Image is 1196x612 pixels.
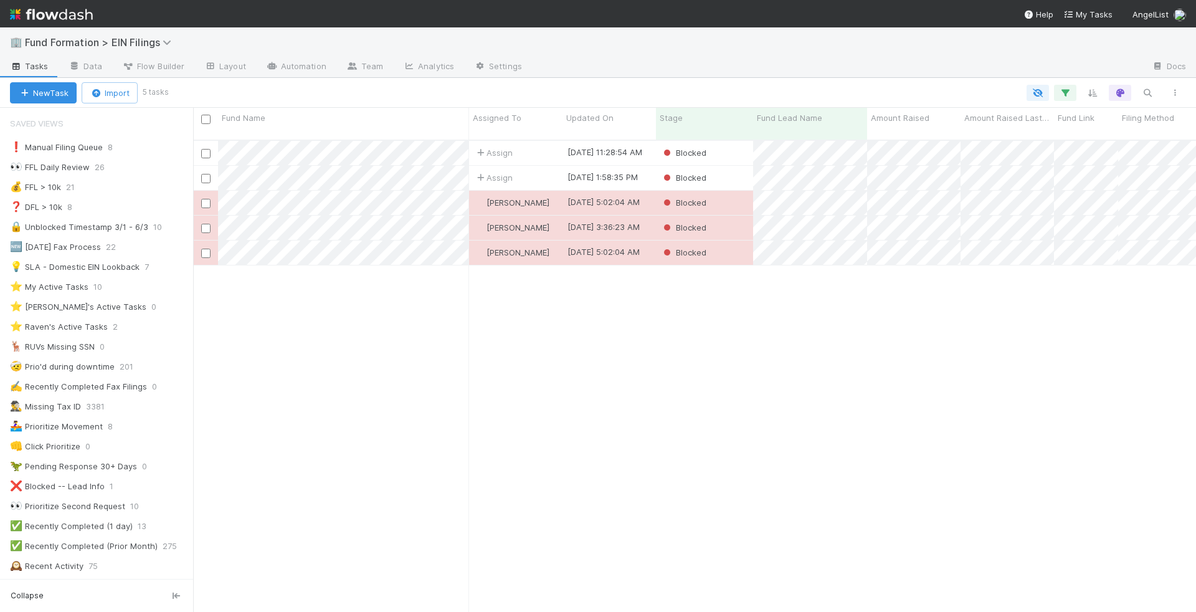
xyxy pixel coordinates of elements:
span: [PERSON_NAME] [486,247,549,257]
span: 👀 [10,500,22,511]
div: Blocked [661,196,706,209]
span: 10 [130,499,151,514]
div: My Active Tasks [10,279,88,295]
input: Toggle All Rows Selected [201,115,211,124]
input: Toggle Row Selected [201,199,211,208]
span: Fund Formation > EIN Filings [25,36,178,49]
div: FFL Daily Review [10,160,90,175]
span: ❌ [10,481,22,491]
a: My Tasks [1063,8,1113,21]
span: ⭐ [10,321,22,332]
div: [PERSON_NAME] [474,196,549,209]
span: Saved Views [10,111,64,136]
span: 8 [67,199,85,215]
span: Collapse [11,590,44,601]
span: Tasks [10,60,49,72]
div: Prioritize Second Request [10,499,125,514]
span: 🚣‍♀️ [10,421,22,431]
div: Click Prioritize [10,439,80,454]
span: Amount Raised [871,112,929,124]
div: [DATE] 3:36:23 AM [567,221,640,233]
div: Prioritize Movement [10,419,103,434]
span: 🏢 [10,37,22,47]
img: avatar_cbf6e7c1-1692-464b-bc1b-b8582b2cbdce.png [475,247,485,257]
a: Flow Builder [112,57,194,77]
div: [PERSON_NAME] [474,221,549,234]
div: [DATE] 11:28:54 AM [567,146,642,158]
div: [DATE] 5:02:04 AM [567,196,640,208]
span: 🔒 [10,221,22,232]
span: Amount Raised Last Updated [964,112,1051,124]
span: 21 [66,179,87,195]
span: Fund Name [222,112,265,124]
span: 10 [153,219,174,235]
div: SLA - Domestic EIN Lookback [10,259,140,275]
div: FFL > 10k [10,179,61,195]
span: Blocked [661,198,706,208]
span: 👊 [10,441,22,451]
button: Import [82,82,138,103]
span: 🕵️‍♂️ [10,401,22,411]
span: ✍️ [10,381,22,391]
div: [DATE] Fax Process [10,239,101,255]
div: Raven's Active Tasks [10,319,108,335]
span: Fund Link [1058,112,1094,124]
div: Manual Filing Queue [10,140,103,155]
span: 201 [120,359,146,375]
span: ❓ [10,201,22,212]
span: 0 [151,299,169,315]
span: Stage [660,112,683,124]
div: Prio'd during downtime [10,359,115,375]
span: AngelList [1132,9,1169,19]
div: Blocked -- Lead Info [10,479,105,494]
span: 👀 [10,161,22,172]
span: 7 [145,259,161,275]
a: Settings [464,57,532,77]
span: Blocked [661,247,706,257]
span: Blocked [661,173,706,183]
button: NewTask [10,82,77,103]
a: Team [336,57,393,77]
span: 💰 [10,181,22,192]
span: 0 [85,439,103,454]
span: 8 [108,140,125,155]
img: avatar_cbf6e7c1-1692-464b-bc1b-b8582b2cbdce.png [475,198,485,208]
span: 1 [110,479,126,494]
span: Assigned To [473,112,521,124]
div: Help [1023,8,1053,21]
span: Assign [474,171,513,184]
div: [PERSON_NAME]'s Active Tasks [10,299,146,315]
img: logo-inverted-e16ddd16eac7371096b0.svg [10,4,93,25]
span: 2 [113,319,130,335]
span: 8 [108,419,125,434]
span: [PERSON_NAME] [486,198,549,208]
div: Blocked [661,246,706,259]
div: [DATE] 1:58:35 PM [567,171,638,183]
span: 🕰️ [10,560,22,571]
span: Updated On [566,112,614,124]
div: Unblocked Timestamp 3/1 - 6/3 [10,219,148,235]
div: Blocked [661,221,706,234]
div: DFL > 10k [10,199,62,215]
span: ⭐ [10,301,22,312]
span: Blocked [661,222,706,232]
div: Recently Completed (Prior Month) [10,538,158,554]
a: Docs [1142,57,1196,77]
a: Automation [256,57,336,77]
span: Assign [474,146,513,159]
span: 0 [152,379,169,394]
img: avatar_892eb56c-5b5a-46db-bf0b-2a9023d0e8f8.png [1174,9,1186,21]
div: Missing Tax ID [10,399,81,414]
a: Analytics [393,57,464,77]
span: 10 [93,279,115,295]
span: 🦖 [10,461,22,471]
span: ❗ [10,141,22,152]
span: 9 [48,578,65,594]
span: Fund Lead Name [757,112,822,124]
span: 🦌 [10,341,22,351]
span: ✅ [10,520,22,531]
a: Layout [194,57,256,77]
input: Toggle Row Selected [201,174,211,183]
span: 0 [142,459,159,474]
